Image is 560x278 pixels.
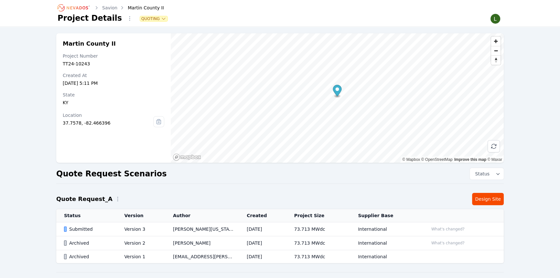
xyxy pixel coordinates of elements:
td: [EMAIL_ADDRESS][PERSON_NAME][DOMAIN_NAME] [165,250,239,263]
h2: Martin County II [63,40,164,48]
h2: Quote Request Scenarios [56,169,167,179]
nav: Breadcrumb [58,3,164,13]
td: 73.713 MWdc [286,250,350,263]
a: Design Site [472,193,504,205]
th: Status [56,209,117,222]
div: Submitted [64,226,113,232]
th: Author [165,209,239,222]
button: Status [470,168,504,180]
td: [DATE] [239,250,286,263]
div: Archived [64,253,113,260]
a: Mapbox [402,157,420,162]
div: 37.7578, -82.466396 [63,120,153,126]
button: What's changed? [428,226,468,233]
button: Quoting [140,16,167,21]
a: OpenStreetMap [421,157,453,162]
td: Version 3 [117,222,165,236]
tr: ArchivedVersion 2[PERSON_NAME][DATE]73.713 MWdcInternationalWhat's changed? [56,236,504,250]
td: [PERSON_NAME][US_STATE] [165,222,239,236]
div: TT24-10243 [63,61,164,67]
a: Improve this map [454,157,486,162]
td: [DATE] [239,236,286,250]
td: 73.713 MWdc [286,222,350,236]
td: Version 1 [117,250,165,263]
td: International [350,236,420,250]
div: [DATE] 5:11 PM [63,80,164,86]
tr: SubmittedVersion 3[PERSON_NAME][US_STATE][DATE]73.713 MWdcInternationalWhat's changed? [56,222,504,236]
td: [DATE] [239,222,286,236]
div: Location [63,112,153,118]
button: Reset bearing to north [491,55,501,65]
td: Version 2 [117,236,165,250]
div: KY [63,99,164,106]
td: International [350,222,420,236]
button: Zoom out [491,46,501,55]
th: Supplier Base [350,209,420,222]
td: International [350,250,420,263]
th: Project Size [286,209,350,222]
button: What's changed? [428,239,468,247]
td: 73.713 MWdc [286,236,350,250]
th: Version [117,209,165,222]
a: Maxar [487,157,502,162]
button: Zoom in [491,37,501,46]
span: Status [472,171,490,177]
img: Lamar Washington [490,14,501,24]
a: Mapbox homepage [173,153,201,161]
a: Savion [102,5,117,11]
div: Map marker [333,85,341,98]
td: [PERSON_NAME] [165,236,239,250]
th: Created [239,209,286,222]
h1: Project Details [58,13,122,23]
div: State [63,92,164,98]
div: Project Number [63,53,164,59]
div: Created At [63,72,164,79]
canvas: Map [171,33,504,163]
div: Archived [64,240,113,246]
tr: ArchivedVersion 1[EMAIL_ADDRESS][PERSON_NAME][DOMAIN_NAME][DATE]73.713 MWdcInternational [56,250,504,263]
h2: Quote Request_A [56,195,113,204]
span: Reset bearing to north [491,56,501,65]
div: Martin County II [119,5,164,11]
